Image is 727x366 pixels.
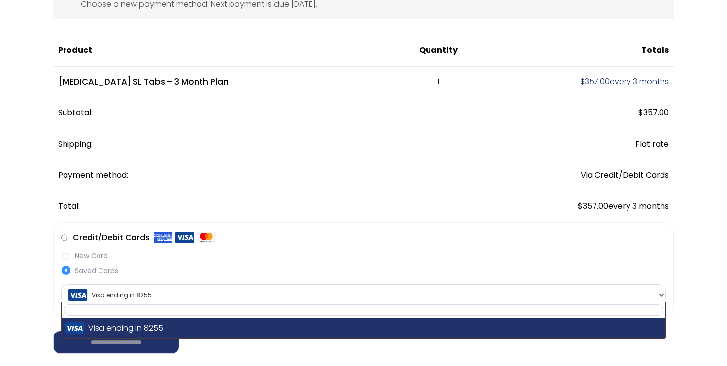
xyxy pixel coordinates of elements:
th: Product [53,35,393,66]
img: Amex [154,231,172,244]
th: Subtotal: [53,98,484,129]
span: Visa ending in 8255 [61,284,666,305]
td: every 3 months [484,67,674,98]
span: Visa ending in 8255 [64,285,663,305]
span: 357.00 [580,76,610,87]
td: every 3 months [484,191,674,222]
td: 1 [393,67,484,98]
th: Total: [53,191,484,222]
span: $ [638,107,643,118]
span: 357.00 [578,200,608,212]
li: Visa ending in 8255 [62,318,665,338]
span: $ [578,200,583,212]
label: Saved Cards [61,266,666,276]
img: Mastercard [197,231,216,244]
label: New Card [61,251,666,261]
td: [MEDICAL_DATA] SL Tabs – 3 Month Plan [53,67,393,98]
label: Credit/Debit Cards [73,230,216,246]
img: Visa [175,231,194,244]
span: 357.00 [638,107,669,118]
span: $ [580,76,585,87]
th: Shipping: [53,129,484,160]
th: Payment method: [53,160,484,191]
td: Via Credit/Debit Cards [484,160,674,191]
td: Flat rate [484,129,674,160]
th: Totals [484,35,674,66]
th: Quantity [393,35,484,66]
